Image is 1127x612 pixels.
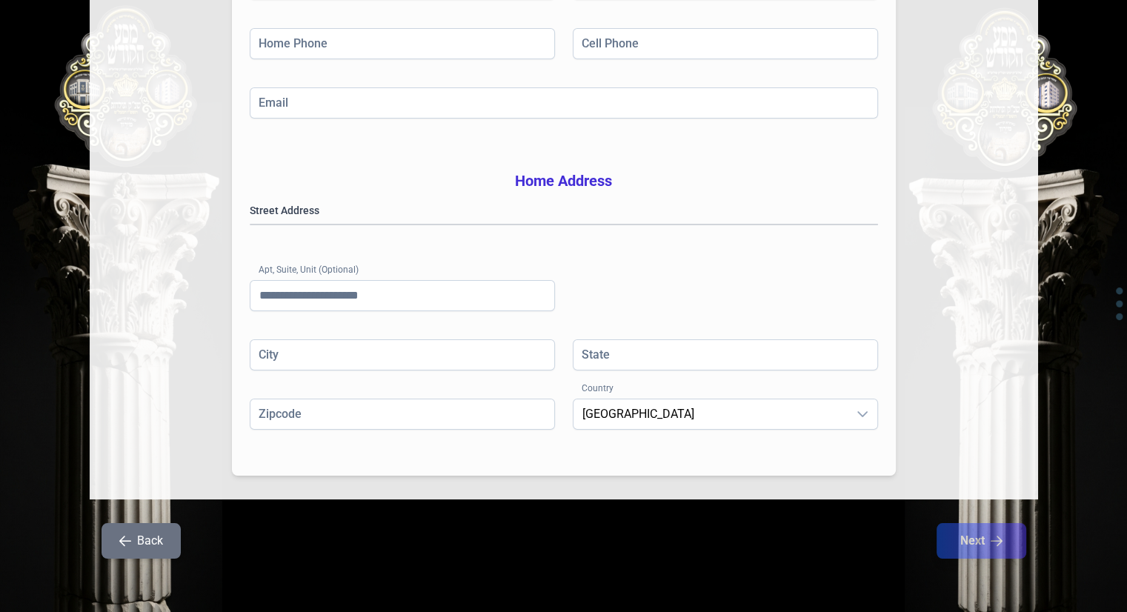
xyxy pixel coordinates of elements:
span: United States [574,399,848,429]
button: Next [937,523,1026,559]
div: dropdown trigger [848,399,877,429]
button: Back [102,523,181,559]
label: Street Address [250,203,878,218]
h3: Home Address [250,170,878,191]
